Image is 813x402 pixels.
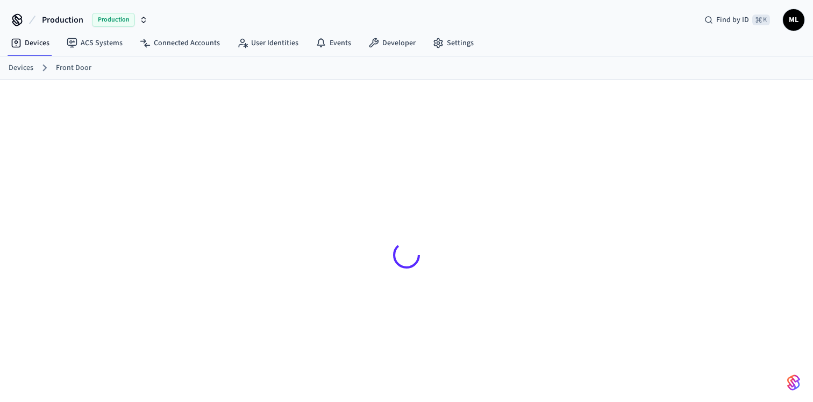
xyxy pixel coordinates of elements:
[307,33,360,53] a: Events
[696,10,779,30] div: Find by ID⌘ K
[58,33,131,53] a: ACS Systems
[752,15,770,25] span: ⌘ K
[2,33,58,53] a: Devices
[9,62,33,74] a: Devices
[783,9,804,31] button: ML
[92,13,135,27] span: Production
[787,374,800,391] img: SeamLogoGradient.69752ec5.svg
[56,62,91,74] a: Front Door
[229,33,307,53] a: User Identities
[360,33,424,53] a: Developer
[784,10,803,30] span: ML
[716,15,749,25] span: Find by ID
[131,33,229,53] a: Connected Accounts
[42,13,83,26] span: Production
[424,33,482,53] a: Settings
